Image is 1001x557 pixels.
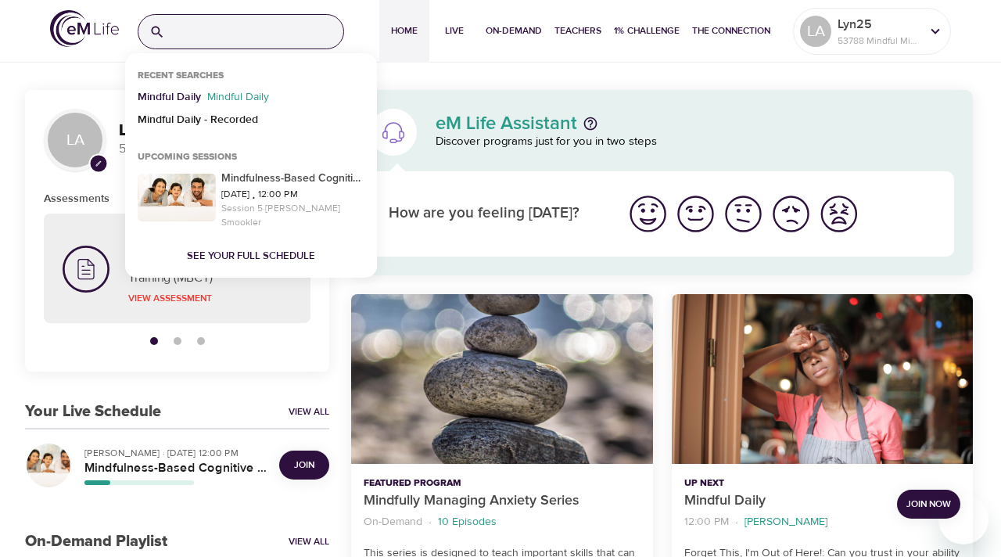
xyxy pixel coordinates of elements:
p: [PERSON_NAME] · [DATE] 12:00 PM [84,446,267,460]
button: Mindfully Managing Anxiety Series [351,294,652,464]
p: On-Demand [364,514,422,530]
li: · [735,512,738,533]
button: Join [279,451,329,480]
button: I'm feeling good [672,190,719,238]
span: Join Now [906,496,951,512]
h3: Lyn25 [119,122,310,140]
a: View All [289,405,329,419]
h3: Your Live Schedule [25,403,161,421]
li: · [429,512,432,533]
p: Discover programs just for you in two steps [436,133,954,151]
button: I'm feeling ok [719,190,767,238]
p: Session 5 · [PERSON_NAME] Smookler [221,201,364,229]
p: [PERSON_NAME] [744,514,827,530]
p: How are you feeling [DATE]? [389,203,605,225]
p: Lyn25 [838,15,920,34]
p: Mindful Daily [201,89,275,112]
p: Mindfully Managing Anxiety Series [364,491,640,512]
span: Join [294,457,314,473]
button: Mindful Daily [672,294,973,464]
h5: Mindfulness-Based Cognitive Training (MBCT) [84,460,267,476]
span: Home [386,23,423,39]
p: Featured Program [364,476,640,491]
div: Recent Searches [125,70,236,89]
button: See your full schedule [187,247,315,265]
p: eM Life Assistant [436,114,577,133]
p: Mindfulness-Based Cognitive Training (MBCT) [221,171,364,187]
img: updated%20MBCT%20hero%20image.jpeg [138,174,216,221]
input: Find programs, teachers, etc... [171,15,343,49]
a: View All [289,535,329,548]
img: worst [817,192,860,235]
button: I'm feeling bad [767,190,815,238]
iframe: Button to launch messaging window [938,494,988,544]
p: Mindful Daily - Recorded [138,112,258,135]
span: Live [436,23,473,39]
h3: On-Demand Playlist [25,533,167,551]
img: logo [50,10,119,47]
div: Upcoming Sessions [125,151,249,171]
div: LA [44,109,106,171]
nav: breadcrumb [684,512,884,533]
button: Join Now [897,490,960,519]
p: 10 Episodes [438,514,497,530]
span: 1% Challenge [614,23,680,39]
img: ok [722,192,765,235]
p: 53788 Mindful Minutes [119,140,310,158]
span: Teachers [554,23,601,39]
img: bad [770,192,813,235]
p: [DATE] ¸ 12:00 PM [221,187,364,201]
p: Mindful Daily [138,89,201,112]
p: 53788 Mindful Minutes [838,34,920,48]
nav: breadcrumb [364,512,640,533]
img: eM Life Assistant [381,120,406,145]
img: great [626,192,669,235]
span: On-Demand [486,23,542,39]
div: LA [800,16,831,47]
h6: Assessments [44,190,109,207]
button: I'm feeling great [624,190,672,238]
p: Mindful Daily [684,491,884,512]
button: I'm feeling worst [815,190,863,238]
p: 12:00 PM [684,514,729,530]
img: good [674,192,717,235]
p: View Assessment [128,291,292,305]
p: Up Next [684,476,884,491]
span: The Connection [692,23,770,39]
